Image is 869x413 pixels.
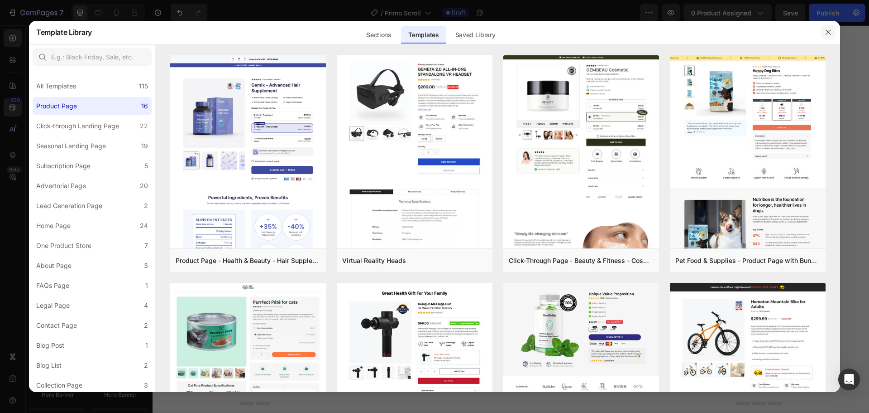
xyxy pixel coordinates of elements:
div: Contact Page [36,320,77,331]
div: 115 [139,81,148,92]
div: 1 [145,280,148,291]
div: 5 [144,160,148,171]
div: 4 [144,300,148,311]
p: Minuti [344,228,360,239]
div: Templates [401,26,446,44]
span: from URL or image [331,302,379,310]
div: 2 [144,200,148,211]
button: <span style="font-size:11.0pt;">Cambiati la vita ora !</span> [186,95,530,123]
div: 19 [344,213,360,226]
div: Open Intercom Messenger [838,369,860,390]
div: 1 [145,340,148,351]
div: All Templates [36,81,76,92]
div: €27,00 [325,61,362,87]
div: 24 [140,220,148,231]
div: Product Page [36,101,77,112]
div: €50,00 [365,65,392,83]
div: 18 [304,213,315,226]
p: Secondi [390,228,413,239]
div: FAQs Page [36,280,69,291]
div: Pet Food & Supplies - Product Page with Bundle [675,255,820,266]
span: inspired by CRO experts [257,302,319,310]
div: Click-through Landing Page [36,121,119,131]
div: Seasonal Landing Page [36,141,106,151]
div: 2 [144,320,148,331]
div: Advertorial Page [36,180,86,191]
div: Home Page [36,220,71,231]
div: Blog List [36,360,62,371]
div: 29 [390,213,413,226]
div: 3 [144,260,148,271]
div: Saved Library [448,26,503,44]
div: 7 [144,240,148,251]
h2: Rich Text Editor. Editing area: main [94,138,623,202]
div: Blog Post [36,340,64,351]
div: Click-Through Page - Beauty & Fitness - Cosmetic [509,255,654,266]
span: then drag & drop elements [392,302,459,310]
span: Add section [337,270,380,280]
div: 3 [144,380,148,391]
div: 16 [141,101,148,112]
p: Al prezzo di soli €27, per un tempo limitato, puoi acquistare la guida che ti trasformerà il modo... [95,139,622,201]
div: 2 [144,360,148,371]
div: Rich Text Editor. Editing area: main [338,100,392,118]
div: About Page [36,260,72,271]
div: Product Page - Health & Beauty - Hair Supplement [176,255,320,266]
div: One Product Store [36,240,91,251]
div: Add blank section [398,291,454,300]
p: Ore [304,228,315,239]
div: Choose templates [261,291,315,300]
div: Legal Page [36,300,70,311]
div: 20 [140,180,148,191]
input: E.g.: Black Friday, Sale, etc. [33,48,152,66]
div: Sections [359,26,398,44]
div: 19 [141,141,148,151]
h2: Template Library [36,20,92,44]
div: Collection Page [36,380,82,391]
div: Generate layout [332,291,379,300]
div: Lead Generation Page [36,200,102,211]
div: Subscription Page [36,160,91,171]
div: 22 [140,121,148,131]
span: Cambiati la vita ora ! [338,105,392,114]
div: Virtual Reality Heads [342,255,406,266]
